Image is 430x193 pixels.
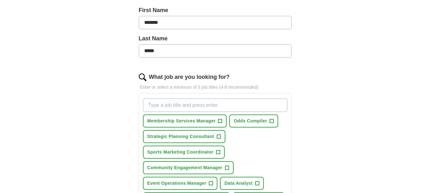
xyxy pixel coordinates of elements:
[147,180,207,187] span: Event Operations Manager
[220,177,264,190] button: Data Analyst
[147,164,222,171] span: Community Engagement Manager
[143,130,225,143] button: Strategic Planning Consultant
[139,6,292,15] label: First Name
[143,177,218,190] button: Event Operations Manager
[147,133,214,140] span: Strategic Planning Consultant
[143,146,225,159] button: Sports Marketing Coordinator
[139,73,146,81] img: search.png
[143,161,234,174] button: Community Engagement Manager
[234,118,267,124] span: Odds Compiler
[224,180,253,187] span: Data Analyst
[229,114,278,128] button: Odds Compiler
[139,84,292,91] p: Enter or select a minimum of 3 job titles (4-8 recommended)
[147,118,216,124] span: Membership Services Manager
[149,73,230,81] label: What job are you looking for?
[143,99,287,112] input: Type a job title and press enter
[139,34,292,43] label: Last Name
[147,149,214,155] span: Sports Marketing Coordinator
[143,114,227,128] button: Membership Services Manager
